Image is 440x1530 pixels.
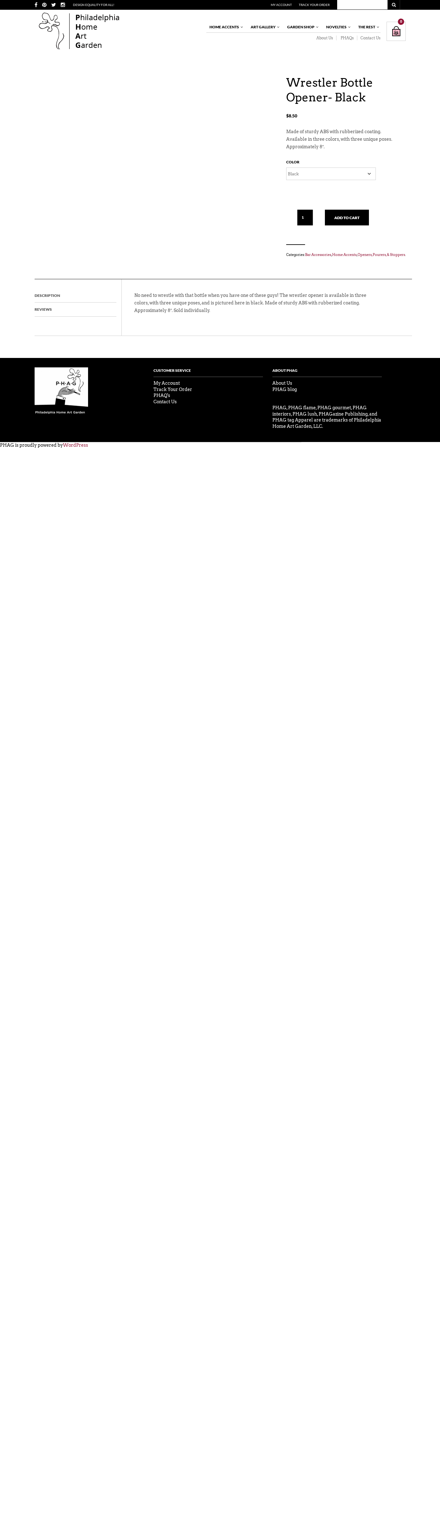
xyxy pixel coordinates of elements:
[272,387,297,392] a: PHAG blog
[286,75,406,105] h1: Wrestler Bottle Opener- Black
[286,158,299,167] label: Color
[284,22,319,32] a: Garden Shop
[325,210,369,225] button: Add to cart
[272,367,382,377] h4: About PHag
[153,393,170,398] a: PHAQ's
[153,381,180,386] a: My Account
[248,22,280,32] a: Art Gallery
[297,210,313,225] input: Qty
[312,36,337,41] a: About Us
[398,19,404,25] div: 0
[35,367,88,415] img: phag-logo-compressor.gif
[305,252,331,257] a: Bar Accessories
[337,36,357,41] a: PHAQs
[358,252,405,257] a: Openers, Pourers, & Stoppers
[323,22,351,32] a: Novelties
[272,405,382,429] p: PHAG, PHAG flame, PHAG gourmet, PHAG interiors, PHAG lush, PHAGazine Publishing, and PHAG tag App...
[153,367,263,377] h4: Customer Service
[35,289,60,303] a: Description
[63,443,88,448] a: WordPress
[286,143,406,151] p: Approximately 8″.
[286,113,297,118] bdi: 8.50
[332,252,357,257] a: Home Accents
[272,381,292,386] a: About Us
[286,251,406,258] span: Categories: , , .
[299,3,330,7] a: Track Your Order
[357,36,381,41] a: Contact Us
[153,387,192,392] a: Track Your Order
[355,22,380,32] a: The Rest
[35,303,52,316] a: Reviews
[134,292,372,320] p: No need to wrestle with that bottle when you have one of these guys! The wrestler opener is avail...
[206,22,244,32] a: Home Accents
[286,128,406,136] p: Made of sturdy ABS with rubberized coating.
[271,3,292,7] a: My Account
[153,399,177,404] a: Contact Us
[286,136,406,143] p: Available in three colors, with three unique poses.
[286,113,289,118] span: $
